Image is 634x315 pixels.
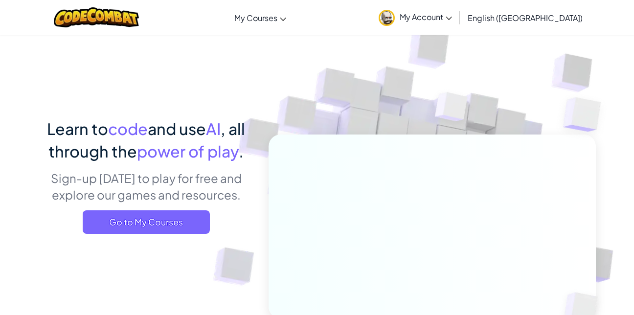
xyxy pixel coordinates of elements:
[108,119,148,138] span: code
[47,119,108,138] span: Learn to
[374,2,457,33] a: My Account
[543,73,628,156] img: Overlap cubes
[206,119,221,138] span: AI
[417,73,487,146] img: Overlap cubes
[239,141,244,161] span: .
[137,141,239,161] span: power of play
[468,13,583,23] span: English ([GEOGRAPHIC_DATA])
[38,170,254,203] p: Sign-up [DATE] to play for free and explore our games and resources.
[148,119,206,138] span: and use
[463,4,588,31] a: English ([GEOGRAPHIC_DATA])
[234,13,277,23] span: My Courses
[400,12,452,22] span: My Account
[379,10,395,26] img: avatar
[54,7,139,27] img: CodeCombat logo
[229,4,291,31] a: My Courses
[83,210,210,234] a: Go to My Courses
